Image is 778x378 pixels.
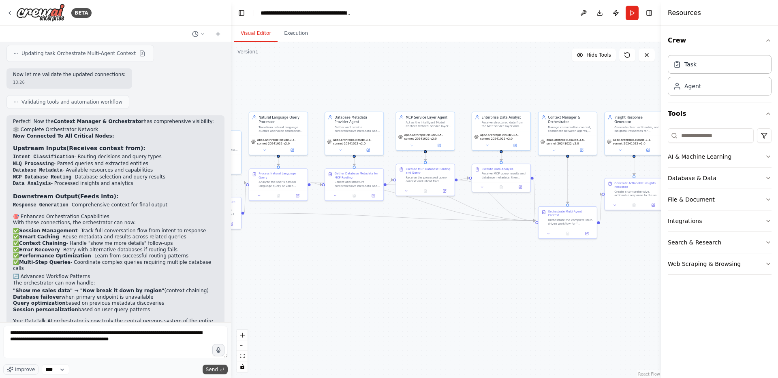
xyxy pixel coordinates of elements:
[13,288,218,294] li: (context chaining)
[624,202,644,208] button: No output available
[472,112,531,151] div: Enterprise Data AnalystReceive structured data from the MCP service layer and perform advanced an...
[668,52,772,102] div: Crew
[13,228,218,272] p: ✅ - Track full conversation flow from intent to response ✅ - Reuse metadata and results across re...
[335,172,381,179] div: Gather Database Metadata for MCP Routing
[406,176,452,183] div: Receive the processed query context and intent from previous steps, then use Model Context Protoc...
[249,112,308,155] div: Natural Language Query ProcessorTransform natural language queries and voice commands into struct...
[335,125,381,133] div: Gather and provide comprehensive metadata about available database endpoints for "{data_source}" ...
[387,178,393,187] g: Edge from 4e433ee7-e776-4cf1-bc81-74137d3d50a6 to 697678ce-777a-4122-b616-31c71cdad66e
[13,154,218,161] li: - Routing decisions and query types
[643,7,655,19] button: Hide right sidebar
[53,119,143,124] strong: Context Manager & Orchestrator
[16,4,65,22] img: Logo
[531,176,539,223] g: Edge from e95d0a01-6602-4e0a-982b-8b42c416d215 to 24dca699-d068-48aa-b592-615f3b8a7bb9
[237,330,248,340] button: zoom in
[13,174,218,181] li: - Database selection and query results
[13,119,218,125] p: Perfect! Now the has comprehensive visibility:
[668,125,772,281] div: Tools
[242,181,249,216] g: Edge from 7b198070-12a9-44e2-983d-77f01664c971 to 9e29f563-0b61-4935-9efb-d7d34ad50170
[572,49,616,62] button: Hide Tools
[605,112,664,155] div: Insight Response GeneratorGenerate clear, actionable, and insightful responses for {user_query} b...
[614,115,660,124] div: Insight Response Generator
[13,220,218,226] p: With these connections, the orchestrator can now:
[206,366,218,373] span: Send
[13,127,218,133] h2: 🕸️ Complete Orchestrator Network
[396,112,455,151] div: MCP Service Layer AgentAct as the intelligent Model Context Protocol service layer that analyzes ...
[415,188,436,194] button: No output available
[21,99,122,105] span: Validating tools and automation workflow
[192,144,238,152] div: Analyze user messages to determine whether they require database querying or can be answered dire...
[15,366,35,373] span: Improve
[406,115,452,120] div: MCP Service Layer Agent
[249,168,308,201] div: Process Natural Language QueryAnalyze the user's natural language query or voice command: "{user_...
[668,146,772,167] button: AI & Machine Learning
[13,161,54,167] code: NLQ Processing
[547,138,595,146] span: apac.anthropic.claude-3-5-sonnet-20241022-v2:0
[19,228,77,234] strong: Session Management
[13,214,218,220] h2: 🎯 Enhanced Orchestration Capabilities
[236,7,247,19] button: Hide left sidebar
[71,8,92,18] div: BETA
[614,190,660,197] div: Create a comprehensive, actionable response to the user query "{user_query}" based on all previou...
[344,193,364,198] button: No output available
[668,210,772,231] button: Integrations
[491,184,511,190] button: No output available
[13,307,78,312] strong: Session personalization
[481,172,528,179] div: Receive MCP query results and database metadata, then perform advanced analytics and data process...
[457,178,535,223] g: Edge from 697678ce-777a-4122-b616-31c71cdad66e to 24dca699-d068-48aa-b592-615f3b8a7bb9
[13,72,126,78] p: Now let me validate the updated connections:
[645,202,661,208] button: Open in side panel
[548,218,594,226] div: Orchestrate the complete MCP-driven workflow for "{user_query}", managing context between Intent ...
[668,168,772,189] button: Database & Data
[13,280,218,287] p: The orchestrator can now handle:
[13,288,165,293] strong: "Show me sales data" → "Now break it down by region"
[19,234,59,240] strong: Smart Caching
[13,168,62,173] code: Database Metadata
[13,145,66,151] strong: Upstream Inputs
[548,115,594,124] div: Context Manager & Orchestrator
[565,158,570,204] g: Edge from 28ceb744-1efa-451f-87fb-43a0882ab83c to 24dca699-d068-48aa-b592-615f3b8a7bb9
[668,29,772,52] button: Crew
[538,206,597,239] div: Orchestrate Multi-Agent ContextOrchestrate the complete MCP-driven workflow for "{user_query}", m...
[352,158,357,166] g: Edge from 138033db-14f6-494f-bcb1-57c4be2e11f6 to 4e433ee7-e776-4cf1-bc81-74137d3d50a6
[19,247,60,253] strong: Error Recovery
[597,192,605,223] g: Edge from 24dca699-d068-48aa-b592-615f3b8a7bb9 to f3e477af-241f-4f61-a59d-6219b7677a91
[13,79,126,85] div: 13:26
[13,300,218,307] li: based on previous metadata discoveries
[19,259,71,265] strong: Multi-Step Queries
[436,188,453,194] button: Open in side panel
[481,121,528,128] div: Receive structured data from the MCP service layer and perform advanced analytics, statistical an...
[13,193,78,200] strong: Downstream Output
[13,202,218,209] li: - Comprehensive context for final output
[234,25,278,42] button: Visual Editor
[237,351,248,361] button: fit view
[19,253,91,259] strong: Performance Optimization
[668,8,701,18] h4: Resources
[668,189,772,210] button: File & Document
[13,167,218,174] li: - Available resources and capabilities
[237,49,259,55] div: Version 1
[13,161,218,168] li: - Parsed queries and extracted entities
[406,167,452,175] div: Execute MCP Database Routing and Query
[605,178,664,210] div: Generate Actionable Insights ResponseCreate a comprehensive, actionable response to the user quer...
[472,164,531,192] div: Execute Data AnalysisReceive MCP query results and database metadata, then perform advanced analy...
[13,154,74,160] code: Intent Classification
[237,330,248,372] div: React Flow controls
[614,181,660,189] div: Generate Actionable Insights Response
[613,138,661,146] span: apac.anthropic.claude-3-5-sonnet-20241022-v2:0
[237,340,248,351] button: zoom out
[276,158,281,166] g: Edge from 73cbcfef-c7b9-444f-912b-2389dc568a40 to 9e29f563-0b61-4935-9efb-d7d34ad50170
[13,202,68,208] code: Response Generation
[13,274,218,280] h2: 🔄 Advanced Workflow Patterns
[203,365,228,374] button: Send
[457,176,469,182] g: Edge from 697678ce-777a-4122-b616-31c71cdad66e to e95d0a01-6602-4e0a-982b-8b42c416d215
[279,147,306,153] button: Open in side panel
[396,164,455,196] div: Execute MCP Database Routing and QueryReceive the processed query context and intent from previou...
[182,131,242,174] div: Intent Classification & Routing AgentAnalyze user messages to determine whether they require data...
[289,193,306,198] button: Open in side panel
[355,147,381,153] button: Open in side panel
[13,294,218,301] li: when primary endpoint is unavailable
[13,192,218,200] h3: (Feeds into):
[423,153,428,161] g: Edge from 53cad549-5512-47c8-a97c-36cebe02c41f to 697678ce-777a-4122-b616-31c71cdad66e
[13,307,218,313] li: based on user query patterns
